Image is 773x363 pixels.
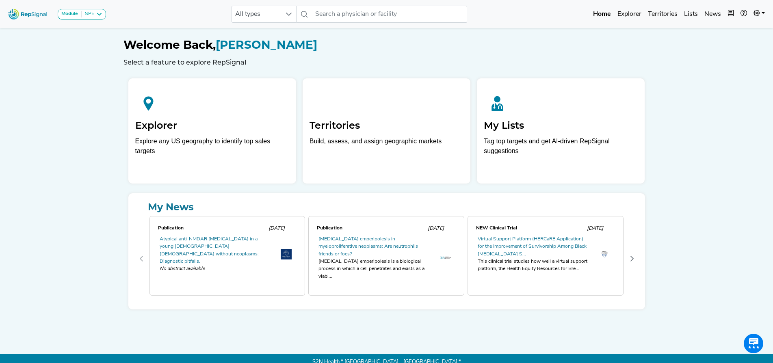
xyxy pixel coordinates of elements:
h2: Territories [310,120,463,132]
div: Explore any US geography to identify top sales targets [135,136,289,156]
input: Search a physician or facility [312,6,467,23]
span: NEW Clinical Trial [476,226,517,231]
a: Home [590,6,614,22]
h6: Select a feature to explore RepSignal [123,58,650,66]
span: [DATE] [268,226,285,231]
a: Lists [681,6,701,22]
div: SPE [82,11,94,17]
div: 1 [307,214,466,303]
div: 0 [148,214,307,303]
span: Publication [317,226,342,231]
span: Publication [158,226,184,231]
a: [MEDICAL_DATA] emperipolesis in myeloproliferative neoplasms: Are neutrophils friends or foes? [318,237,418,257]
div: 2 [466,214,625,303]
h2: My Lists [484,120,638,132]
h1: [PERSON_NAME] [123,38,650,52]
a: TerritoriesBuild, assess, and assign geographic markets [303,78,470,184]
a: Atypical anti-NMDAR [MEDICAL_DATA] in a young [DEMOGRAPHIC_DATA] [DEMOGRAPHIC_DATA] without neopl... [160,237,259,264]
span: [DATE] [428,226,444,231]
span: All types [232,6,281,22]
a: Virtual Support Platform (HERCaRE Application) for the Improvement of Survivorship Among Black [M... [478,237,587,257]
a: Explorer [614,6,645,22]
img: OIP.vpPiK1dI9Jsd1jQCRDstBAHaB6 [440,257,451,259]
p: Build, assess, and assign geographic markets [310,136,463,160]
button: Intel Book [724,6,737,22]
a: ExplorerExplore any US geography to identify top sales targets [128,78,296,184]
p: Tag top targets and get AI-driven RepSignal suggestions [484,136,638,160]
a: My News [135,200,639,214]
a: My ListsTag top targets and get AI-driven RepSignal suggestions [477,78,645,184]
h2: Explorer [135,120,289,132]
span: Welcome Back, [123,38,216,52]
span: No abstract available [160,265,271,272]
img: th [599,249,610,260]
a: Territories [645,6,681,22]
div: [MEDICAL_DATA] emperipolesis is a biological process in which a cell penetrates and exists as a v... [318,258,430,280]
button: Next Page [626,252,639,265]
span: [DATE] [587,226,603,231]
strong: Module [61,11,78,16]
div: This clinical trial studies how well a virtual support platform, the Health Equity Resources for ... [478,258,589,273]
a: News [701,6,724,22]
img: th [281,249,292,260]
button: ModuleSPE [58,9,106,19]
